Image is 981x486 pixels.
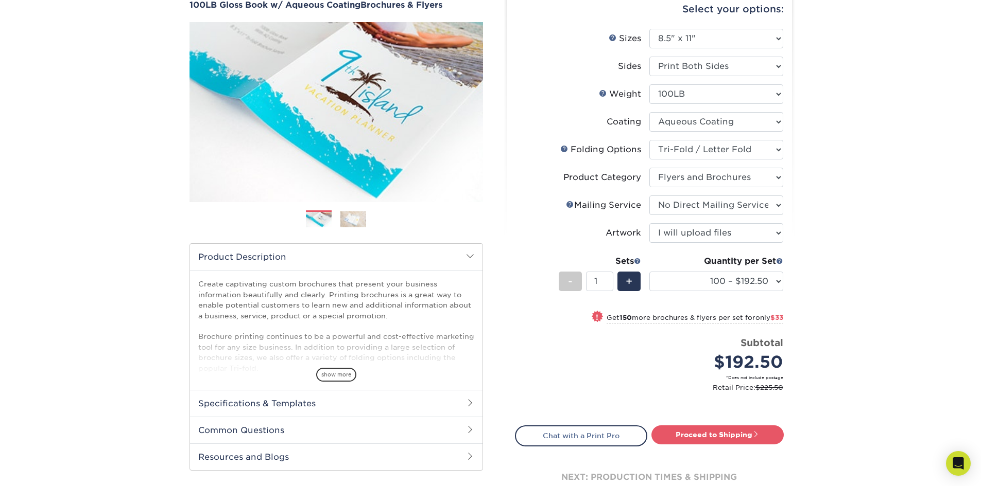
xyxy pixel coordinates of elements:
small: Retail Price: [523,383,783,392]
h2: Product Description [190,244,483,270]
h2: Common Questions [190,417,483,443]
div: Sizes [609,32,641,45]
small: Get more brochures & flyers per set for [607,314,783,324]
a: Chat with a Print Pro [515,425,647,446]
span: show more [316,368,356,382]
span: only [755,314,783,321]
small: *Does not include postage [523,374,783,381]
span: $225.50 [755,384,783,391]
strong: 150 [619,314,632,321]
strong: Subtotal [741,337,783,348]
div: Folding Options [560,143,641,156]
img: Brochures & Flyers 01 [306,211,332,229]
p: Create captivating custom brochures that present your business information beautifully and clearl... [198,279,474,373]
img: Brochures & Flyers 02 [340,211,366,227]
span: ! [596,312,598,322]
h2: Specifications & Templates [190,390,483,417]
div: Mailing Service [566,199,641,211]
div: Sets [559,255,641,267]
a: Proceed to Shipping [651,425,784,444]
span: + [626,274,632,289]
div: Coating [607,116,641,128]
div: Artwork [606,227,641,239]
div: $192.50 [657,350,783,374]
span: $33 [770,314,783,321]
div: Product Category [563,171,641,184]
div: Quantity per Set [649,255,783,267]
span: - [568,274,573,289]
div: Sides [618,60,641,73]
img: 100LB Gloss Book<br/>w/ Aqueous Coating 01 [190,11,483,213]
div: Open Intercom Messenger [946,451,971,476]
div: Weight [599,88,641,100]
h2: Resources and Blogs [190,443,483,470]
